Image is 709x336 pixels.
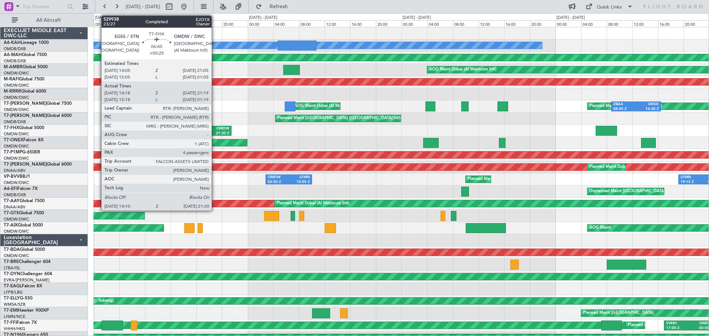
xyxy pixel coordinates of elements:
[4,77,19,82] span: M-RAFI
[4,150,40,155] a: T7-P1MPG-650ER
[4,180,29,186] a: OMDW/DWC
[666,321,689,326] div: VHHH
[4,204,25,210] a: DNAA/ABV
[597,4,622,11] div: Quick Links
[196,20,222,27] div: 16:00
[582,1,637,13] button: Quick Links
[289,175,310,180] div: LFMN
[479,20,504,27] div: 12:00
[4,53,22,57] span: A6-MAH
[168,102,192,107] div: OMDW
[4,95,29,100] a: OMDW/DWC
[4,65,23,69] span: M-AMBR
[589,222,611,233] div: AOG Maint
[4,223,18,228] span: T7-AIX
[23,1,65,12] input: Trip Number
[4,53,47,57] a: A6-MAHGlobal 7500
[4,89,21,94] span: M-RRRR
[222,20,247,27] div: 20:00
[299,20,325,27] div: 08:00
[4,326,25,332] a: VHHH/HKG
[4,162,47,167] span: T7-[PERSON_NAME]
[4,260,51,264] a: T7-BREChallenger 604
[684,20,709,27] div: 20:00
[555,20,581,27] div: 00:00
[19,18,78,23] span: All Aircraft
[581,20,607,27] div: 04:00
[4,114,72,118] a: T7-[PERSON_NAME]Global 6000
[4,58,26,64] a: OMDB/DXB
[4,143,29,149] a: OMDW/DWC
[681,180,701,185] div: 19:15 Z
[4,277,49,283] a: EVRA/[PERSON_NAME]
[8,14,80,26] button: All Aircraft
[268,175,289,180] div: OMDW
[4,321,17,325] span: T7-FFI
[4,101,72,106] a: T7-[PERSON_NAME]Global 7500
[4,119,26,125] a: OMDB/DXB
[4,138,23,142] span: T7-ONEX
[681,175,701,180] div: LFMN
[95,15,123,21] div: [DATE] - [DATE]
[4,70,29,76] a: OMDW/DWC
[4,296,32,301] a: T7-ELLYG-550
[636,102,659,107] div: OKKK
[4,83,29,88] a: OMDW/DWC
[4,247,20,252] span: T7-BDA
[4,290,23,295] a: LFPB/LBG
[4,77,44,82] a: M-RAFIGlobal 7500
[658,20,684,27] div: 16:00
[453,20,478,27] div: 08:00
[268,180,289,185] div: 02:50 Z
[613,107,636,112] div: 08:45 Z
[208,131,229,136] div: 21:30 Z
[4,101,47,106] span: T7-[PERSON_NAME]
[186,126,208,131] div: EGSS
[4,308,18,313] span: T7-EMI
[4,131,29,137] a: OMDW/DWC
[4,46,26,52] a: OMDB/DXB
[4,314,25,319] a: LFMN/NCE
[4,253,29,259] a: OMDW/DWC
[4,126,19,130] span: T7-FHX
[589,162,662,173] div: Planned Maint Dubai (Al Maktoum Intl)
[145,107,168,112] div: 07:40 Z
[4,229,29,234] a: OMDW/DWC
[4,187,38,191] a: A6-EFIFalcon 7X
[4,89,46,94] a: M-RRRRGlobal 6000
[168,107,192,112] div: 15:40 Z
[4,150,22,155] span: T7-P1MP
[273,20,299,27] div: 04:00
[119,20,145,27] div: 04:00
[589,101,662,112] div: Planned Maint Dubai (Al Maktoum Intl)
[4,107,29,112] a: OMDW/DWC
[249,15,277,21] div: [DATE] - [DATE]
[4,260,19,264] span: T7-BRE
[186,131,208,136] div: 14:10 Z
[4,265,20,271] a: LTBA/ISL
[4,174,30,179] a: VP-BVVBBJ1
[4,156,29,161] a: OMDW/DWC
[325,20,350,27] div: 12:00
[4,168,25,173] a: DNAA/ABV
[123,137,196,148] div: Planned Maint Dubai (Al Maktoum Intl)
[607,20,632,27] div: 08:00
[4,192,26,198] a: OMDB/DXB
[4,41,21,45] span: A6-KAH
[171,20,196,27] div: 12:00
[350,20,376,27] div: 16:00
[4,247,45,252] a: T7-BDAGlobal 5000
[467,174,540,185] div: Planned Maint Dubai (Al Maktoum Intl)
[429,64,496,75] div: AOG Maint Dubai (Al Maktoum Intl)
[4,272,20,276] span: T7-DYN
[583,308,654,319] div: Planned Maint [GEOGRAPHIC_DATA]
[530,20,555,27] div: 20:00
[4,284,22,288] span: T7-EAGL
[4,211,44,215] a: T7-GTSGlobal 7500
[4,114,47,118] span: T7-[PERSON_NAME]
[252,1,297,13] button: Refresh
[4,211,19,215] span: T7-GTS
[4,284,42,288] a: T7-EAGLFalcon 8X
[636,107,659,112] div: 16:30 Z
[208,126,229,131] div: OMDW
